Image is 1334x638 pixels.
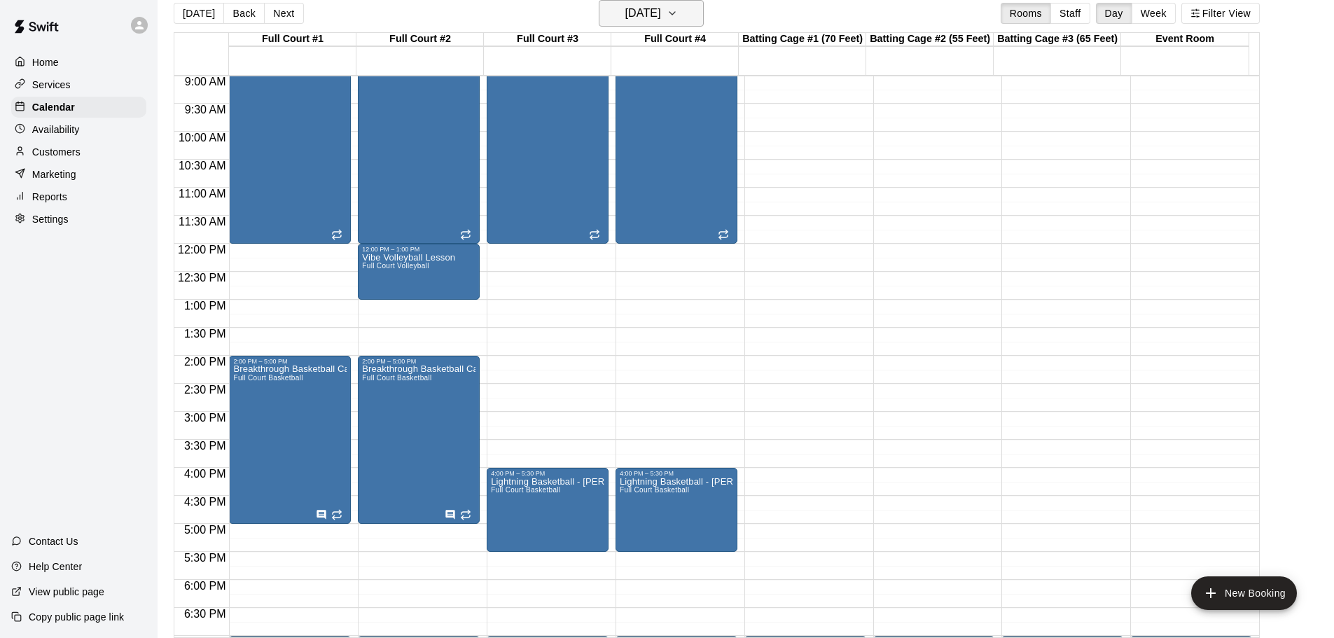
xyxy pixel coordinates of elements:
span: 11:30 AM [175,216,230,228]
span: 3:00 PM [181,412,230,424]
button: Staff [1050,3,1090,24]
span: 9:00 AM [181,76,230,88]
p: Copy public page link [29,610,124,624]
span: Recurring event [589,229,600,240]
span: Full Court Basketball [491,486,560,494]
button: Day [1096,3,1132,24]
span: 10:30 AM [175,160,230,172]
span: 3:30 PM [181,440,230,452]
button: Back [223,3,265,24]
span: Full Court Basketball [362,374,431,382]
div: Batting Cage #2 (55 Feet) [866,33,994,46]
span: 9:30 AM [181,104,230,116]
span: Full Court Volleyball [362,262,429,270]
span: 10:00 AM [175,132,230,144]
p: Customers [32,145,81,159]
button: add [1191,576,1297,610]
button: [DATE] [174,3,224,24]
div: Full Court #3 [484,33,611,46]
div: Batting Cage #1 (70 Feet) [739,33,866,46]
a: Services [11,74,146,95]
div: 4:00 PM – 5:30 PM [491,470,604,477]
span: 1:30 PM [181,328,230,340]
span: Recurring event [331,509,342,520]
div: 4:00 PM – 5:30 PM: Lightning Basketball - Wilson [487,468,609,552]
button: Rooms [1001,3,1051,24]
div: 4:00 PM – 5:30 PM [620,470,733,477]
a: Home [11,52,146,73]
span: 12:30 PM [174,272,229,284]
span: Recurring event [460,509,471,520]
button: Next [264,3,303,24]
p: Home [32,55,59,69]
div: Full Court #4 [611,33,739,46]
div: 2:00 PM – 5:00 PM [362,358,475,365]
div: 2:00 PM – 5:00 PM: Breakthrough Basketball Camp [229,356,351,524]
span: Recurring event [331,229,342,240]
span: 11:00 AM [175,188,230,200]
div: 2:00 PM – 5:00 PM: Breakthrough Basketball Camp [358,356,480,524]
span: 1:00 PM [181,300,230,312]
p: Marketing [32,167,76,181]
h6: [DATE] [625,4,661,23]
span: 4:00 PM [181,468,230,480]
p: Help Center [29,560,82,574]
svg: Has notes [316,509,327,520]
p: Calendar [32,100,75,114]
button: Week [1132,3,1176,24]
a: Settings [11,209,146,230]
div: Full Court #2 [356,33,484,46]
span: Recurring event [718,229,729,240]
span: 6:30 PM [181,608,230,620]
span: 4:30 PM [181,496,230,508]
a: Calendar [11,97,146,118]
span: 12:00 PM [174,244,229,256]
span: 2:30 PM [181,384,230,396]
span: Recurring event [460,229,471,240]
div: Full Court #1 [229,33,356,46]
p: Contact Us [29,534,78,548]
p: Settings [32,212,69,226]
a: Customers [11,141,146,162]
span: 2:00 PM [181,356,230,368]
span: 5:00 PM [181,524,230,536]
div: Batting Cage #3 (65 Feet) [994,33,1121,46]
div: Event Room [1121,33,1249,46]
div: 4:00 PM – 5:30 PM: Lightning Basketball - Wilson [616,468,737,552]
span: 5:30 PM [181,552,230,564]
p: Services [32,78,71,92]
svg: Has notes [445,509,456,520]
span: 6:00 PM [181,580,230,592]
div: 12:00 PM – 1:00 PM: Vibe Volleyball Lesson [358,244,480,300]
p: Reports [32,190,67,204]
p: View public page [29,585,104,599]
div: 12:00 PM – 1:00 PM [362,246,475,253]
a: Availability [11,119,146,140]
div: 2:00 PM – 5:00 PM [233,358,347,365]
span: Full Court Basketball [620,486,689,494]
span: Full Court Basketball [233,374,303,382]
a: Marketing [11,164,146,185]
button: Filter View [1181,3,1260,24]
p: Availability [32,123,80,137]
a: Reports [11,186,146,207]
